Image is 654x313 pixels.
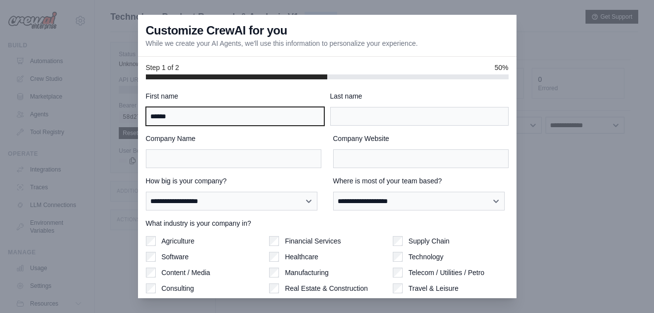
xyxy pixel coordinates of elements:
span: 50% [494,63,508,72]
label: Company Website [333,134,509,143]
iframe: Chat Widget [605,266,654,313]
label: Company Name [146,134,321,143]
label: Technology [409,252,444,262]
label: Agriculture [162,236,195,246]
label: Content / Media [162,268,210,278]
label: First name [146,91,324,101]
span: Step 1 of 2 [146,63,179,72]
label: Real Estate & Construction [285,283,368,293]
h3: Customize CrewAI for you [146,23,287,38]
label: Software [162,252,189,262]
label: Healthcare [285,252,318,262]
label: Last name [330,91,509,101]
label: Supply Chain [409,236,449,246]
label: How big is your company? [146,176,321,186]
label: Where is most of your team based? [333,176,509,186]
label: Manufacturing [285,268,329,278]
label: Financial Services [285,236,341,246]
label: Travel & Leisure [409,283,458,293]
label: Telecom / Utilities / Petro [409,268,484,278]
label: Consulting [162,283,194,293]
p: While we create your AI Agents, we'll use this information to personalize your experience. [146,38,418,48]
label: What industry is your company in? [146,218,509,228]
